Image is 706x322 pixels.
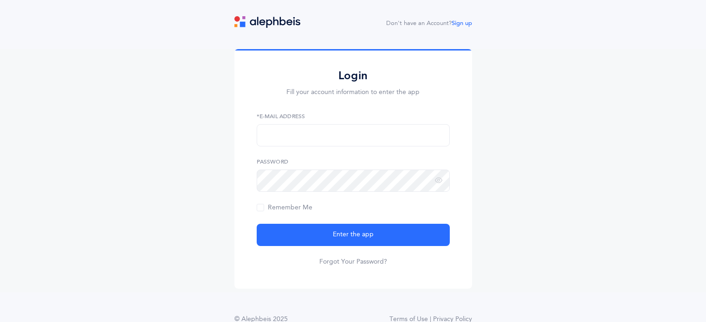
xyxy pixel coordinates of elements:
a: Forgot Your Password? [319,257,387,266]
label: Password [257,158,450,166]
img: logo.svg [234,16,300,28]
p: Fill your account information to enter the app [257,88,450,97]
span: Remember Me [257,204,312,211]
button: Enter the app [257,224,450,246]
label: *E-Mail Address [257,112,450,120]
a: Sign up [452,20,472,26]
div: Don't have an Account? [386,19,472,28]
span: Enter the app [333,230,374,240]
h2: Login [257,69,450,83]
